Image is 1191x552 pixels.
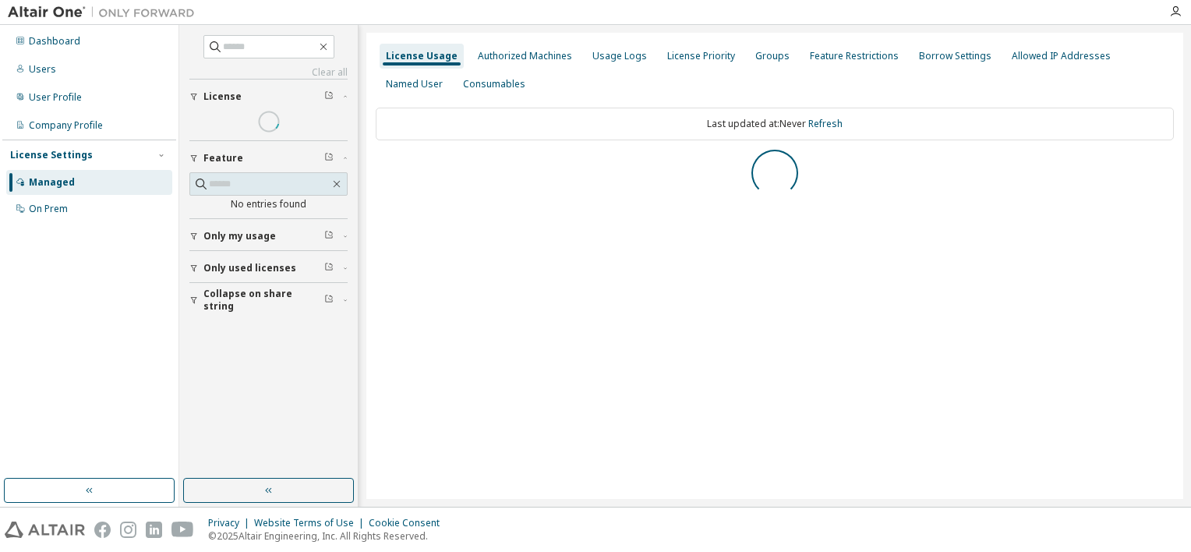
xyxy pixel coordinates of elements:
span: Collapse on share string [203,288,324,313]
a: Refresh [808,117,843,130]
button: License [189,80,348,114]
span: Only used licenses [203,262,296,274]
div: No entries found [189,198,348,211]
div: Allowed IP Addresses [1012,50,1111,62]
div: License Settings [10,149,93,161]
img: altair_logo.svg [5,522,85,538]
span: Clear filter [324,230,334,242]
div: On Prem [29,203,68,215]
div: Feature Restrictions [810,50,899,62]
span: Clear filter [324,262,334,274]
span: Only my usage [203,230,276,242]
span: Clear filter [324,294,334,306]
img: facebook.svg [94,522,111,538]
div: Authorized Machines [478,50,572,62]
div: Last updated at: Never [376,108,1174,140]
button: Only used licenses [189,251,348,285]
button: Feature [189,141,348,175]
div: License Usage [386,50,458,62]
div: Consumables [463,78,525,90]
span: License [203,90,242,103]
img: Altair One [8,5,203,20]
img: youtube.svg [171,522,194,538]
img: instagram.svg [120,522,136,538]
div: Privacy [208,517,254,529]
span: Feature [203,152,243,165]
div: Managed [29,176,75,189]
div: Usage Logs [592,50,647,62]
div: Website Terms of Use [254,517,369,529]
div: Groups [755,50,790,62]
span: Clear filter [324,90,334,103]
button: Only my usage [189,219,348,253]
img: linkedin.svg [146,522,162,538]
div: Dashboard [29,35,80,48]
div: User Profile [29,91,82,104]
div: Company Profile [29,119,103,132]
span: Clear filter [324,152,334,165]
div: Cookie Consent [369,517,449,529]
div: Borrow Settings [919,50,991,62]
div: Users [29,63,56,76]
button: Collapse on share string [189,283,348,317]
p: © 2025 Altair Engineering, Inc. All Rights Reserved. [208,529,449,543]
a: Clear all [189,66,348,79]
div: Named User [386,78,443,90]
div: License Priority [667,50,735,62]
